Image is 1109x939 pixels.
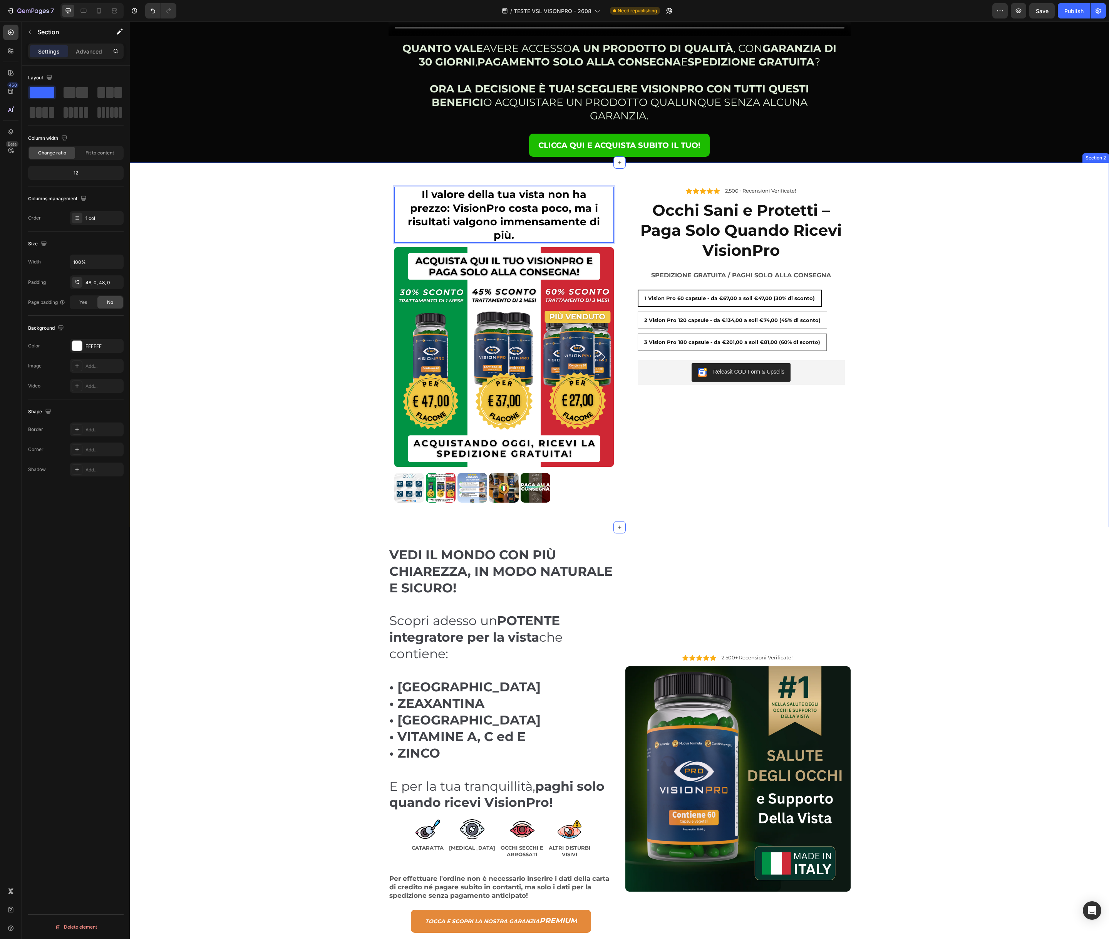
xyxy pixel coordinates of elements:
[55,922,97,932] div: Delete element
[37,27,101,37] p: Section
[510,7,512,15] span: /
[424,796,455,819] img: ALTRI DISTURBI VISIVI
[592,633,663,639] p: 2,500+ Recensioni Verificate!
[348,34,551,47] strong: PAGAMENTO SOLO ALLA CONSEGNA
[278,166,470,220] strong: Il valore della tua vista non ha prezzo: VisionPro costa poco, ma i risultati valgono immensament...
[28,133,69,144] div: Column width
[282,823,314,829] strong: CATARATTA
[3,3,57,18] button: 7
[260,525,483,574] strong: VEDI IL MONDO CON PIÙ CHIAREZZA, IN MODO NATURALE E SICURO!
[618,7,657,14] span: Need republishing
[28,239,49,249] div: Size
[28,258,41,265] div: Width
[295,896,410,903] i: TOCCA E SCOPRI LA NOSTRA GARANZIA
[302,61,680,87] strong: SCEGLIERE VISIONPRO CON TUTTI QUESTI BENEFICI
[28,466,46,473] div: Shadow
[28,73,54,83] div: Layout
[432,830,447,836] strong: VISIVI
[28,342,40,349] div: Color
[327,796,358,819] img: GLAUCOMA
[28,299,65,306] div: Page padding
[371,823,414,829] strong: OCCHI SECCHI E
[28,323,65,334] div: Background
[595,166,666,173] p: 2,500+ Recensioni Verificate!
[28,921,124,933] button: Delete element
[496,645,721,870] img: number1
[28,446,44,453] div: Corner
[509,250,714,258] p: SPEDIZIONE GRATUITA / PAGHI SOLO ALLA CONSEGNA
[70,255,123,269] input: Auto
[85,363,122,370] div: Add...
[1064,7,1084,15] div: Publish
[79,299,87,306] span: Yes
[514,7,591,15] span: TESTE VSL VISONPRO - 2608
[7,82,18,88] div: 450
[300,61,445,74] strong: ORA LA DECISIONE È TUA!
[260,657,411,673] strong: • [GEOGRAPHIC_DATA]
[259,524,484,790] h2: Scopri adesso un che contiene: E per la tua tranquillità,
[260,707,396,723] strong: • VITAMINE A, C ed E
[409,119,571,128] strong: CLICCA QUI E ACQUISTA SUBITO IL TUO!
[410,895,447,904] i: PREMIUM
[399,112,580,135] a: CLICCA QUI E ACQUISTA SUBITO IL TUO!
[85,343,122,350] div: FFFFFF
[28,279,46,286] div: Padding
[568,346,577,355] img: CKKYs5695_ICEAE=.webp
[85,279,122,286] div: 48, 0, 48, 0
[260,853,483,878] p: Per effettuare l'ordine non è necessario inserire i dati della carta di credito né pagare subito ...
[583,346,655,354] div: Releasit COD Form & Upsells
[281,888,461,911] a: TOCCA E SCOPRI LA NOSTRA GARANZIAPREMIUM
[419,823,461,829] strong: ALTRI DISTURBI
[28,407,53,417] div: Shape
[558,34,685,47] strong: SPEDIZIONE GRATUITA
[145,3,176,18] div: Undo/Redo
[260,674,355,689] strong: • ZEAXANTINA
[38,149,66,156] span: Change ratio
[85,149,114,156] span: Fit to content
[85,215,122,222] div: 1 col
[260,691,411,706] strong: • [GEOGRAPHIC_DATA]
[283,796,313,819] img: CATARATTA
[85,426,122,433] div: Add...
[28,426,43,433] div: Border
[38,47,60,55] p: Settings
[954,133,978,140] div: Section 2
[76,47,102,55] p: Advanced
[30,168,122,178] div: 12
[1036,8,1049,14] span: Save
[508,178,715,240] h1: Occhi Sani e Protetti – Paga Solo Quando Ricevi VisionPro
[28,362,42,369] div: Image
[515,273,685,280] span: 1 Vision Pro 60 capsule - da €67,00 a soli €47,00 (30% di sconto)
[1029,3,1055,18] button: Save
[107,299,113,306] span: No
[130,22,1109,939] iframe: Design area
[85,466,122,473] div: Add...
[85,446,122,453] div: Add...
[28,215,41,221] div: Order
[562,342,661,360] button: Releasit COD Form & Upsells
[277,165,472,221] h2: Rich Text Editor. Editing area: main
[377,830,407,836] strong: ARROSSATI
[50,6,54,15] p: 7
[319,823,365,829] strong: [MEDICAL_DATA]
[28,194,88,204] div: Columns management
[377,796,408,819] img: OCCHI SECCHI E ARROSSATI
[1058,3,1090,18] button: Publish
[85,383,122,390] div: Add...
[1083,901,1101,920] div: Open Intercom Messenger
[260,724,310,739] strong: • ZINCO
[469,331,478,340] button: Carousel Next Arrow
[514,317,690,324] span: 3 Vision Pro 180 capsule - da €201,00 a soli €81,00 (60% di sconto)
[6,141,18,147] div: Beta
[28,382,40,389] div: Video
[514,295,691,302] span: 2 Vision Pro 120 capsule - da €134,00 a soli €74,00 (45% di sconto)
